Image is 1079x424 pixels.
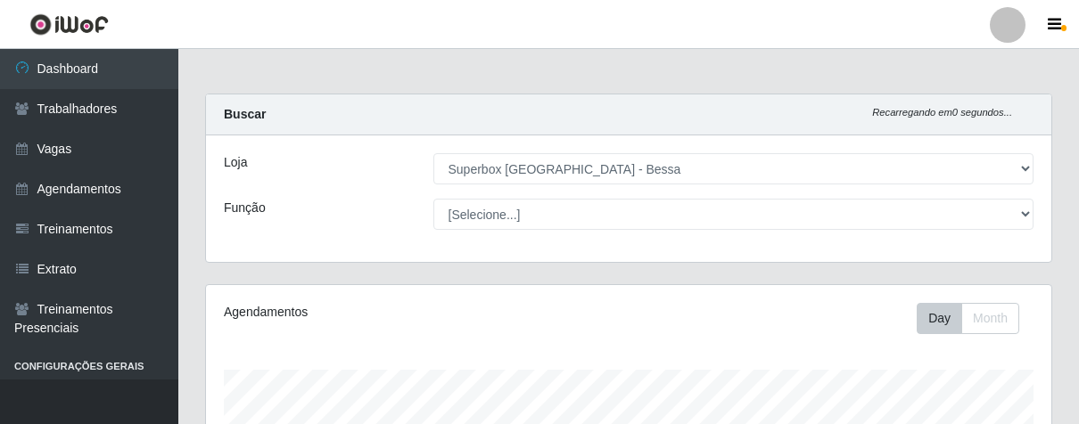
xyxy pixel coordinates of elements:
i: Recarregando em 0 segundos... [872,107,1012,118]
button: Month [961,303,1019,334]
div: Toolbar with button groups [917,303,1034,334]
label: Função [224,199,266,217]
img: CoreUI Logo [29,13,109,36]
div: First group [917,303,1019,334]
button: Day [917,303,962,334]
strong: Buscar [224,107,266,121]
label: Loja [224,153,247,172]
div: Agendamentos [224,303,546,322]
